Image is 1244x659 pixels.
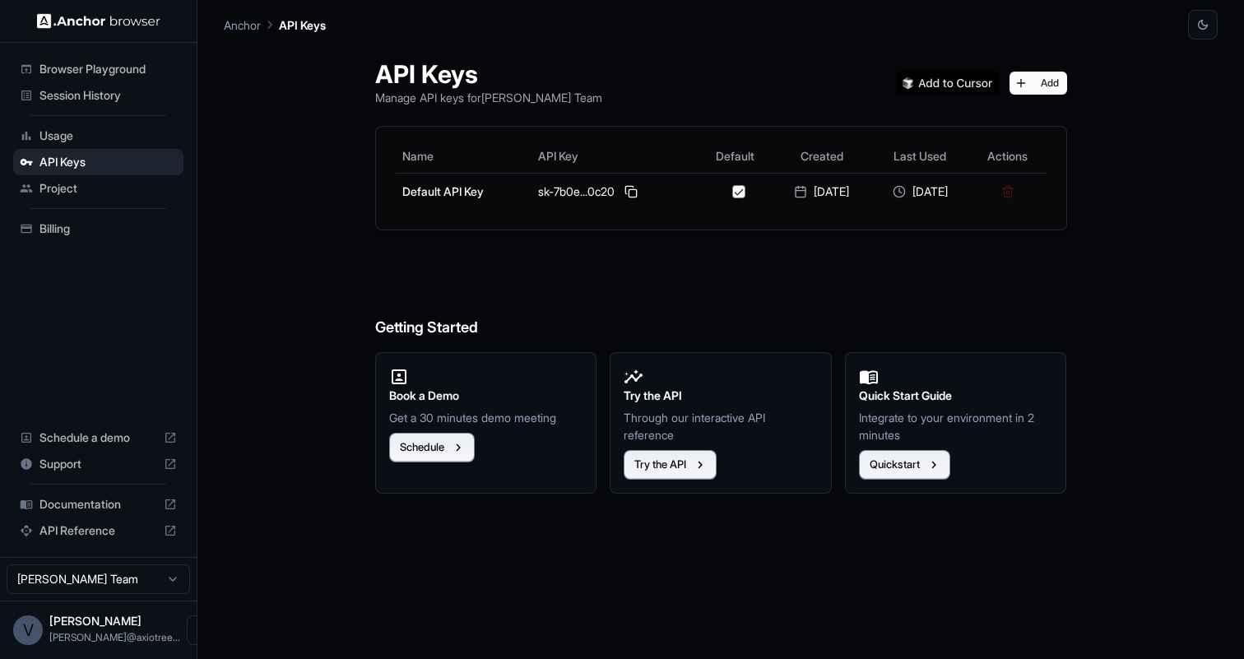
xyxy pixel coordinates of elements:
span: Support [39,456,157,472]
th: Default [699,140,773,173]
div: Support [13,451,183,477]
h1: API Keys [375,59,602,89]
div: V [13,615,43,645]
span: Vipin Tanna [49,614,142,628]
span: Project [39,180,177,197]
button: Open menu [187,615,216,645]
div: API Reference [13,517,183,544]
span: API Reference [39,522,157,539]
span: API Keys [39,154,177,170]
span: Usage [39,128,177,144]
h6: Getting Started [375,250,1067,340]
span: Session History [39,87,177,104]
div: sk-7b0e...0c20 [538,182,692,202]
div: Usage [13,123,183,149]
span: vipin@axiotree.com [49,631,180,643]
div: Session History [13,82,183,109]
button: Add [1010,72,1067,95]
p: Integrate to your environment in 2 minutes [859,409,1053,443]
p: Get a 30 minutes demo meeting [389,409,583,426]
span: Billing [39,220,177,237]
button: Try the API [624,450,717,480]
div: Billing [13,216,183,242]
h2: Quick Start Guide [859,387,1053,405]
th: Name [396,140,531,173]
h2: Book a Demo [389,387,583,405]
p: API Keys [279,16,326,34]
div: [DATE] [779,183,864,200]
button: Schedule [389,433,475,462]
div: API Keys [13,149,183,175]
p: Through our interactive API reference [624,409,818,443]
div: Documentation [13,491,183,517]
h2: Try the API [624,387,818,405]
button: Quickstart [859,450,950,480]
button: Copy API key [621,182,641,202]
td: Default API Key [396,173,531,210]
div: Schedule a demo [13,425,183,451]
p: Anchor [224,16,261,34]
img: Anchor Logo [37,13,160,29]
th: Created [773,140,870,173]
span: Browser Playground [39,61,177,77]
img: Add anchorbrowser MCP server to Cursor [896,72,1000,95]
div: Project [13,175,183,202]
p: Manage API keys for [PERSON_NAME] Team [375,89,602,106]
span: Documentation [39,496,157,513]
div: [DATE] [878,183,963,200]
th: API Key [531,140,699,173]
th: Actions [969,140,1047,173]
nav: breadcrumb [224,16,326,34]
th: Last Used [871,140,969,173]
div: Browser Playground [13,56,183,82]
span: Schedule a demo [39,429,157,446]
